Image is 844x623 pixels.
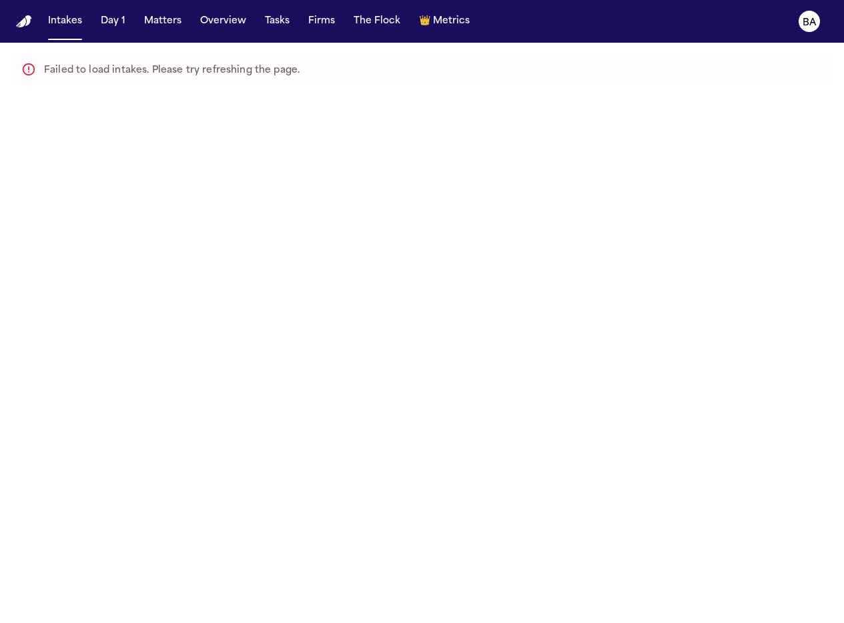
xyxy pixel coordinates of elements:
button: Overview [195,9,252,33]
button: The Flock [348,9,406,33]
button: Intakes [43,9,87,33]
button: crownMetrics [414,9,475,33]
img: Finch Logo [16,15,32,28]
button: Day 1 [95,9,131,33]
div: Failed to load intakes. Please try refreshing the page. [44,57,300,84]
a: Home [16,15,32,28]
button: Firms [303,9,340,33]
button: Matters [139,9,187,33]
button: Tasks [260,9,295,33]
